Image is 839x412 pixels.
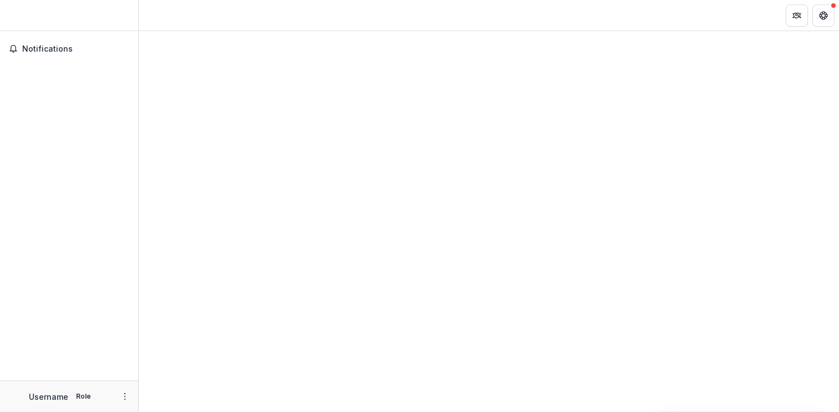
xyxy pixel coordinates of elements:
[22,44,129,54] span: Notifications
[29,391,68,403] p: Username
[118,390,132,403] button: More
[786,4,808,27] button: Partners
[4,40,134,58] button: Notifications
[73,391,94,401] p: Role
[812,4,835,27] button: Get Help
